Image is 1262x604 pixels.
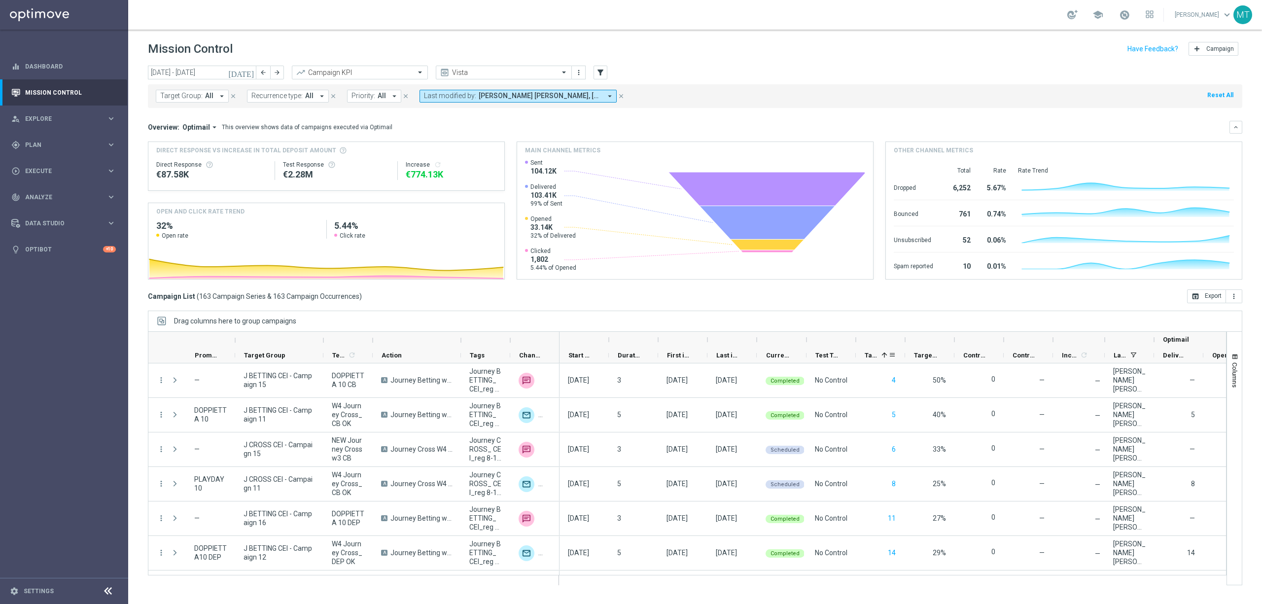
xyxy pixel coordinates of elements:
[381,446,387,452] span: A
[205,92,213,100] span: All
[1062,352,1079,359] span: Increase
[156,146,336,155] span: Direct Response VS Increase In Total Deposit Amount
[157,548,166,557] i: more_vert
[982,231,1006,247] div: 0.06%
[270,66,284,79] button: arrow_forward
[156,220,318,232] h2: 32%
[933,445,946,453] span: 33%
[667,352,691,359] span: First in Range
[771,447,800,453] span: Scheduled
[11,141,116,149] button: gps_fixed Plan keyboard_arrow_right
[519,511,534,527] img: Skebby SMS
[195,352,218,359] span: Promotions
[891,443,897,456] button: 6
[157,514,166,523] i: more_vert
[244,509,315,527] span: J BETTING CEI - Campaign 16
[197,292,199,301] span: (
[766,410,805,420] colored-tag: Completed
[894,205,933,221] div: Bounced
[156,169,267,180] div: €87,576
[332,509,364,527] span: DOPPIETTA 10 DEP
[666,376,688,385] div: 29 Aug 2025, Friday
[390,410,453,419] span: Journey Betting w4 CB
[227,66,256,80] button: [DATE]
[330,93,337,100] i: close
[251,92,303,100] span: Recurrence type:
[933,376,946,384] span: 50%
[11,115,116,123] div: person_search Explore keyboard_arrow_right
[230,93,237,100] i: close
[25,53,116,79] a: Dashboard
[617,91,626,102] button: close
[25,142,106,148] span: Plan
[381,515,387,521] span: A
[402,93,409,100] i: close
[244,475,315,493] span: J CROSS CEI - Campaign 11
[1039,376,1045,384] span: —
[991,375,995,384] label: 0
[157,410,166,419] button: more_vert
[106,192,116,202] i: keyboard_arrow_right
[434,161,442,169] i: refresh
[11,246,116,253] button: lightbulb Optibot +10
[11,63,116,71] button: equalizer Dashboard
[530,247,576,255] span: Clicked
[815,352,839,359] span: Test Type
[11,141,106,149] div: Plan
[347,350,356,360] span: Calculate column
[390,92,399,101] i: arrow_drop_down
[991,547,995,556] label: 0
[424,92,476,100] span: Last modified by:
[11,193,116,201] div: track_changes Analyze keyboard_arrow_right
[469,401,502,428] span: Journey BETTING_ CEI_reg 8-16, J BETTING CEI
[24,588,54,594] a: Settings
[914,352,938,359] span: Targeted Response Rate
[11,79,116,106] div: Mission Control
[771,378,800,384] span: Completed
[530,215,576,223] span: Opened
[766,479,805,489] colored-tag: Scheduled
[887,547,897,559] button: 14
[933,411,946,419] span: 40%
[1206,90,1234,101] button: Reset All
[406,161,496,169] div: Increase
[982,257,1006,273] div: 0.01%
[530,191,562,200] span: 103.41K
[666,445,688,454] div: 29 Aug 2025, Friday
[1231,362,1239,388] span: Columns
[618,93,625,100] i: close
[894,257,933,273] div: Spam reported
[945,179,971,195] div: 6,252
[292,66,428,79] ng-select: Campaign KPI
[963,352,987,359] span: Control Customers
[530,264,576,272] span: 5.44% of Opened
[574,67,584,78] button: more_vert
[525,146,600,155] h4: Main channel metrics
[148,123,179,132] h3: Overview:
[1190,445,1195,453] span: —
[894,146,973,155] h4: Other channel metrics
[11,219,106,228] div: Data Studio
[530,183,562,191] span: Delivered
[1174,7,1233,22] a: [PERSON_NAME]keyboard_arrow_down
[11,167,20,176] i: play_circle_outline
[568,376,589,385] div: 30 May 2025, Friday
[406,169,496,180] div: €774,134
[382,352,402,359] span: Action
[332,470,364,497] span: W4 Journey Cross_CB OK
[156,90,229,103] button: Target Group: All arrow_drop_down
[479,92,601,100] span: [PERSON_NAME] [PERSON_NAME], [PERSON_NAME], [PERSON_NAME]
[617,445,621,454] div: 3
[11,219,116,227] button: Data Studio keyboard_arrow_right
[332,352,347,359] span: Templates
[25,236,103,262] a: Optibot
[157,376,166,385] button: more_vert
[436,66,572,79] ng-select: Vista
[716,352,740,359] span: Last in Range
[11,62,20,71] i: equalizer
[945,231,971,247] div: 52
[157,479,166,488] i: more_vert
